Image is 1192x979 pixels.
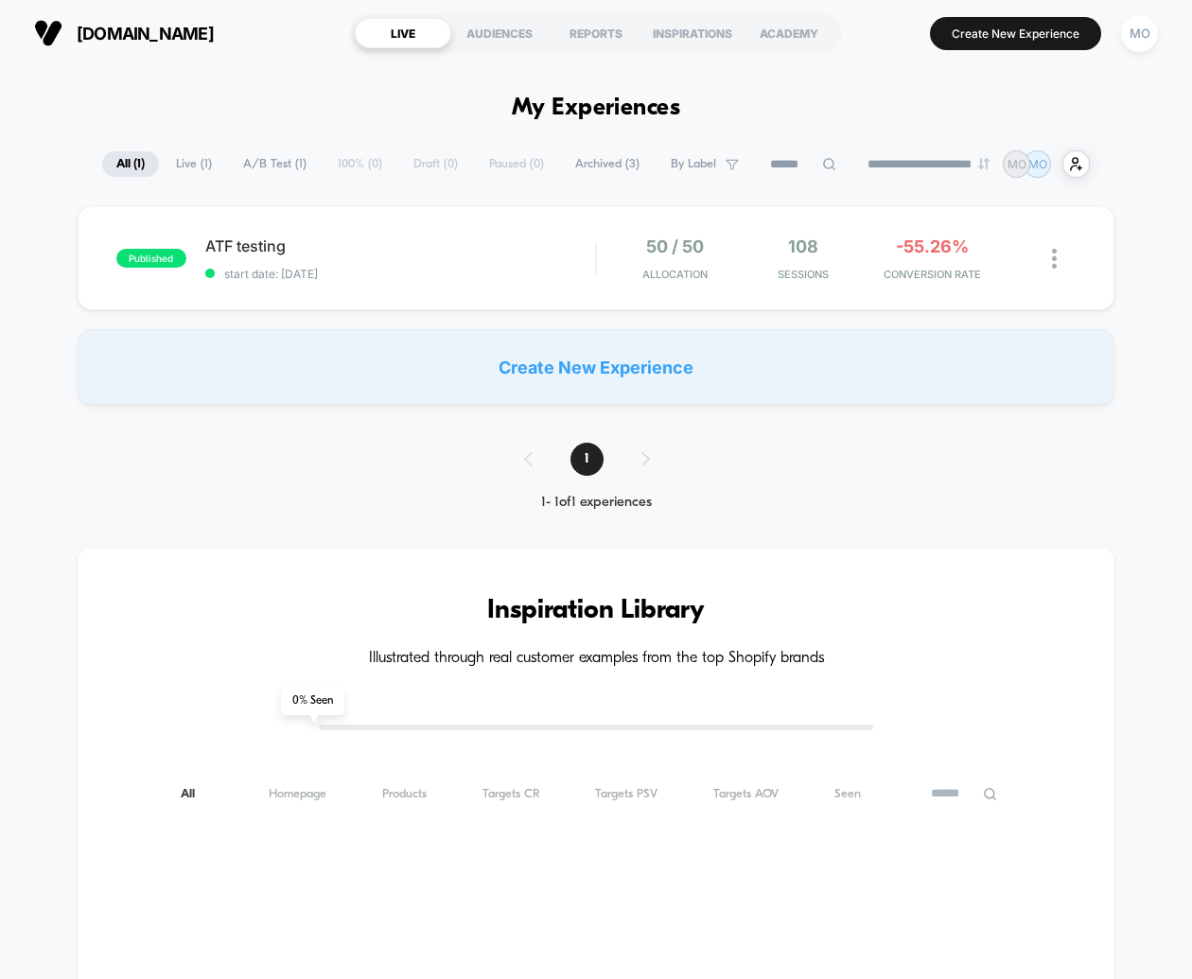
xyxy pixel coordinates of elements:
button: Create New Experience [930,17,1101,50]
img: end [978,158,990,169]
h1: My Experiences [512,95,681,122]
span: 0 % Seen [281,687,344,715]
div: AUDIENCES [451,18,548,48]
span: Products [382,787,427,801]
span: All [181,787,213,801]
h3: Inspiration Library [134,596,1058,626]
button: MO [1115,14,1164,53]
div: INSPIRATIONS [644,18,741,48]
span: Targets PSV [595,787,657,801]
span: start date: [DATE] [205,267,595,281]
span: Live ( 1 ) [162,151,226,177]
span: Allocation [642,268,708,281]
span: Homepage [269,787,326,801]
span: published [116,249,186,268]
div: MO [1121,15,1158,52]
div: Create New Experience [78,329,1114,405]
span: 108 [788,236,818,256]
p: MO [1008,157,1026,171]
span: By Label [671,157,716,171]
img: close [1052,249,1057,269]
span: Targets AOV [713,787,779,801]
button: [DOMAIN_NAME] [28,18,219,48]
span: All ( 1 ) [102,151,159,177]
div: LIVE [355,18,451,48]
span: [DOMAIN_NAME] [77,24,214,44]
p: MO [1028,157,1047,171]
span: 1 [570,443,604,476]
div: 1 - 1 of 1 experiences [505,495,688,511]
span: A/B Test ( 1 ) [229,151,321,177]
span: Archived ( 3 ) [561,151,654,177]
span: 50 / 50 [646,236,704,256]
img: Visually logo [34,19,62,47]
span: Sessions [744,268,863,281]
span: ATF testing [205,236,595,255]
span: Seen [834,787,861,801]
div: ACADEMY [741,18,837,48]
span: -55.26% [896,236,969,256]
h4: Illustrated through real customer examples from the top Shopify brands [134,650,1058,668]
div: REPORTS [548,18,644,48]
span: Targets CR [482,787,540,801]
span: CONVERSION RATE [872,268,991,281]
